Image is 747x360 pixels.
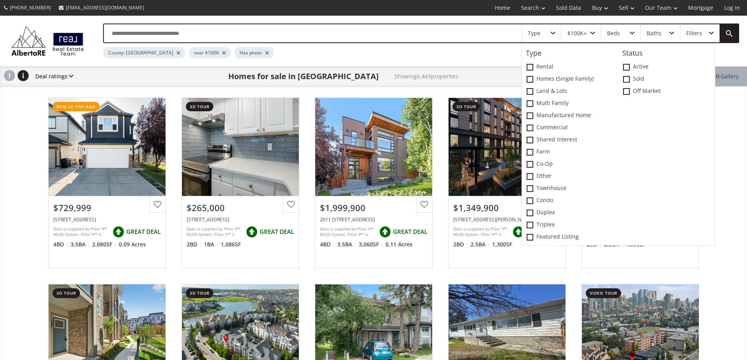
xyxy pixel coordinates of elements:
span: 2.5 BA [471,241,490,248]
img: rating icon [244,224,260,240]
label: Townhouse [522,183,618,195]
label: Land & Lots [522,85,618,98]
label: Active [618,61,715,73]
a: 3d tour$1,349,900[STREET_ADDRESS][PERSON_NAME]Data is supplied by Pillar 9™ MLS® System. Pillar 9... [440,90,574,276]
label: Co-op [522,158,618,170]
label: Featured Listing [522,231,618,243]
div: $1,349,900 [453,202,561,214]
div: Data is supplied by Pillar 9™ MLS® System. Pillar 9™ is the owner of the copyright in its MLS® Sy... [187,226,242,238]
label: Other [522,170,618,183]
div: Filters [686,31,702,36]
div: Deal ratings [31,67,73,86]
label: Multi family [522,98,618,110]
label: Condo [522,195,618,207]
img: rating icon [111,224,126,240]
span: [PHONE_NUMBER] [10,4,51,11]
span: 3,060 SF [359,241,383,248]
h4: Status [618,49,715,57]
span: 3.5 BA [337,241,357,248]
label: Off Market [618,85,715,98]
label: Duplex [522,207,618,219]
span: 0.09 Acres [119,241,146,248]
span: 2 BD [187,241,202,248]
a: 3d tour$265,000[STREET_ADDRESS]Data is supplied by Pillar 9™ MLS® System. Pillar 9™ is the owner ... [174,90,307,276]
label: Manufactured Home [522,110,618,122]
div: Beds [607,31,620,36]
div: over $100K [189,47,231,58]
span: 1,300 SF [492,241,512,248]
span: GREAT DEAL [393,228,427,236]
label: Commercial [522,122,618,134]
div: 57 Saddlecrest Park NE, Calgary, AB T3J 5L4 [53,216,161,223]
h2: Showing 6,443 properties [394,73,458,79]
span: 1,086 SF [221,241,241,248]
a: $1,999,9002011 [STREET_ADDRESS]Data is supplied by Pillar 9™ MLS® System. Pillar 9™ is the owner ... [307,90,440,276]
div: $265,000 [187,202,294,214]
span: 2,080 SF [92,241,117,248]
span: Gallery [714,72,739,80]
span: 0.11 Acres [385,241,413,248]
div: Data is supplied by Pillar 9™ MLS® System. Pillar 9™ is the owner of the copyright in its MLS® Sy... [320,226,375,238]
img: Logo [8,24,87,58]
label: Shared Interest [522,134,618,146]
a: new 20 hrs ago$729,999[STREET_ADDRESS]Data is supplied by Pillar 9™ MLS® System. Pillar 9™ is the... [40,90,174,276]
label: Farm [522,146,618,158]
span: 3.5 BA [71,241,90,248]
a: [EMAIL_ADDRESS][DOMAIN_NAME] [55,0,148,15]
div: 2520 Palliser Drive SW #1005, Calgary, AB T2V 4S9 [187,216,294,223]
label: Homes (Single Family) [522,73,618,85]
div: $1,999,900 [320,202,427,214]
div: Has photo [234,47,274,58]
span: 4 BD [53,241,69,248]
div: Gallery [705,67,747,86]
label: Rental [522,61,618,73]
span: GREAT DEAL [260,228,294,236]
div: Data is supplied by Pillar 9™ MLS® System. Pillar 9™ is the owner of the copyright in its MLS® Sy... [453,226,509,238]
h4: Type [522,49,618,57]
label: Sold [618,73,715,85]
div: $729,999 [53,202,161,214]
img: rating icon [511,224,526,240]
label: Triplex [522,219,618,231]
img: rating icon [377,224,393,240]
div: $100K+ [567,31,587,36]
div: Type [528,31,540,36]
div: 4180 Kovitz Avenue NW #206, Calgary, AB T2L 2K7 [453,216,561,223]
span: 1 BA [204,241,219,248]
div: 2011 29 Avenue SW, Calgary, AB T2T 1N4 [320,216,427,223]
span: 4 BD [320,241,335,248]
span: GREAT DEAL [126,228,161,236]
div: Baths [647,31,662,36]
h1: Homes for sale in [GEOGRAPHIC_DATA] [228,71,379,82]
div: County: [GEOGRAPHIC_DATA] [103,47,185,58]
div: Data is supplied by Pillar 9™ MLS® System. Pillar 9™ is the owner of the copyright in its MLS® Sy... [53,226,109,238]
span: 2 BD [453,241,469,248]
span: [EMAIL_ADDRESS][DOMAIN_NAME] [66,4,144,11]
